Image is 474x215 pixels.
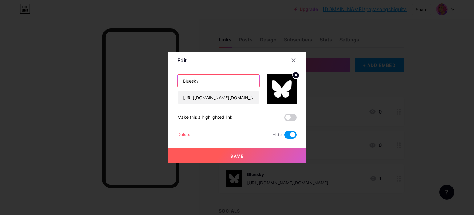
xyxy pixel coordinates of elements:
span: Save [230,153,244,159]
div: Make this a highlighted link [177,114,232,121]
img: link_thumbnail [267,74,297,104]
input: Title [178,75,259,87]
button: Save [168,148,306,163]
div: Delete [177,131,190,139]
span: Hide [272,131,282,139]
input: URL [178,91,259,104]
div: Edit [177,57,187,64]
